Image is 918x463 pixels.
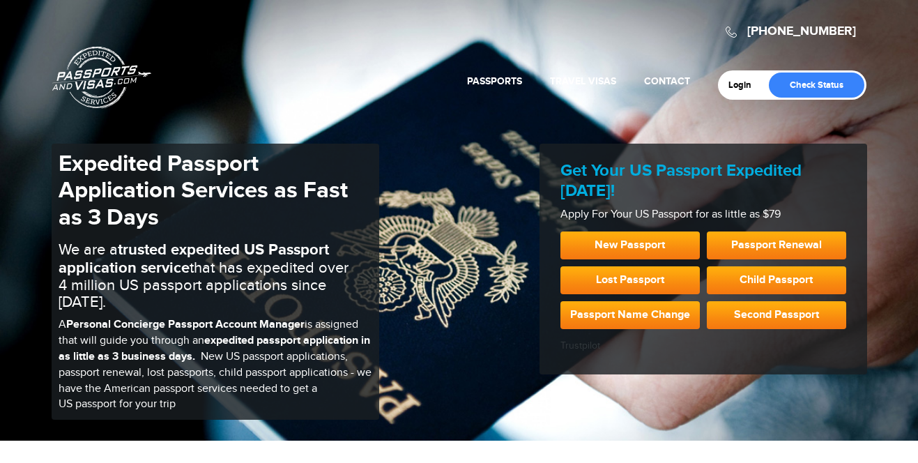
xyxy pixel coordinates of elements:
a: New Passport [560,231,700,259]
a: Contact [644,75,690,87]
p: Apply For Your US Passport for as little as $79 [560,207,846,223]
a: Passport Renewal [707,231,846,259]
h2: We are a that has expedited over 4 million US passport applications since [DATE]. [59,241,372,310]
a: Passport Name Change [560,301,700,329]
a: Passports [467,75,522,87]
a: Travel Visas [550,75,616,87]
a: Login [728,79,761,91]
a: Child Passport [707,266,846,294]
a: Second Passport [707,301,846,329]
strong: expedited passport application in as little as 3 business days. [59,334,370,363]
a: Lost Passport [560,266,700,294]
a: Trustpilot [560,340,600,351]
h2: Get Your US Passport Expedited [DATE]! [560,161,846,202]
h1: Expedited Passport Application Services as Fast as 3 Days [59,151,372,231]
a: Check Status [769,73,864,98]
strong: trusted expedited US Passport application service [59,241,329,277]
p: A is assigned that will guide you through an New US passport applications, passport renewal, lost... [59,317,372,413]
a: Passports & [DOMAIN_NAME] [52,46,151,109]
a: [PHONE_NUMBER] [747,24,856,39]
strong: Personal Concierge Passport Account Manager [66,318,305,331]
